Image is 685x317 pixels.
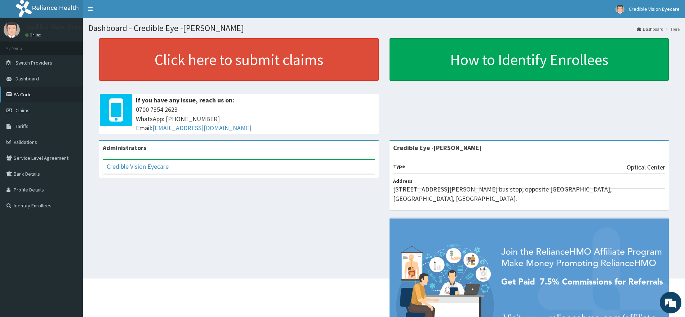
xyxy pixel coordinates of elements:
b: Type [393,163,405,169]
h1: Dashboard - Credible Eye -[PERSON_NAME] [88,23,680,33]
strong: Credible Eye -[PERSON_NAME] [393,144,482,152]
b: Address [393,178,413,184]
b: Administrators [103,144,146,152]
span: Claims [15,107,30,114]
a: Dashboard [637,26,663,32]
a: How to Identify Enrollees [390,38,669,81]
span: Tariffs [15,123,28,129]
a: Credible Vision Eyecare [107,162,169,171]
b: If you have any issue, reach us on: [136,96,234,104]
span: Switch Providers [15,60,52,66]
span: Credible Vision Eyecare [629,6,680,12]
li: Here [664,26,680,32]
p: Optical Center [627,163,665,172]
p: [STREET_ADDRESS][PERSON_NAME] bus stop, opposite [GEOGRAPHIC_DATA], [GEOGRAPHIC_DATA], [GEOGRAPHI... [393,185,666,203]
p: Credible Vision Eyecare [25,23,90,30]
span: Dashboard [15,75,39,82]
a: Online [25,32,43,38]
a: [EMAIL_ADDRESS][DOMAIN_NAME] [152,124,252,132]
img: User Image [615,5,624,14]
img: User Image [4,22,20,38]
a: Click here to submit claims [99,38,379,81]
span: 0700 7354 2623 WhatsApp: [PHONE_NUMBER] Email: [136,105,375,133]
